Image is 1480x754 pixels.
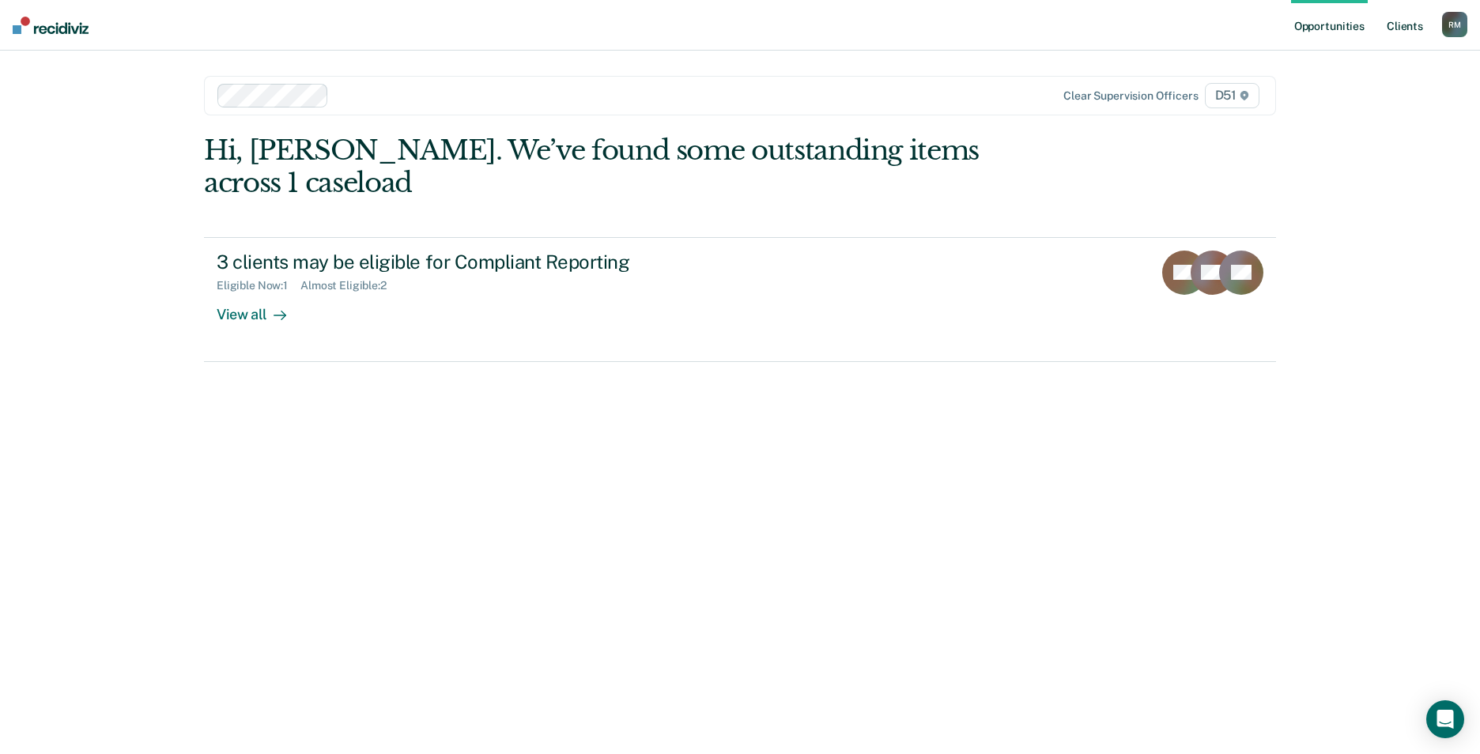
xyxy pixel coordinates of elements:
button: RM [1442,12,1467,37]
div: Almost Eligible : 2 [300,279,399,292]
img: Recidiviz [13,17,89,34]
div: 3 clients may be eligible for Compliant Reporting [217,251,772,273]
div: Open Intercom Messenger [1426,700,1464,738]
div: Hi, [PERSON_NAME]. We’ve found some outstanding items across 1 caseload [204,134,1062,199]
span: D51 [1205,83,1259,108]
div: Clear supervision officers [1063,89,1198,103]
div: Eligible Now : 1 [217,279,300,292]
div: View all [217,292,305,323]
a: 3 clients may be eligible for Compliant ReportingEligible Now:1Almost Eligible:2View all [204,237,1276,362]
div: R M [1442,12,1467,37]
